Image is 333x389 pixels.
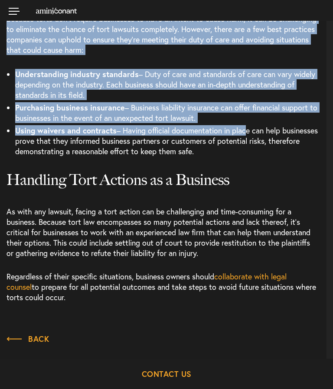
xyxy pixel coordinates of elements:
span: to prepare for all potential outcomes and take steps to avoid future situations where torts could... [7,282,316,302]
span: Contact Us [142,359,192,389]
b: Using waivers and contracts [15,125,117,136]
span: – Having official documentation in place can help businesses prove that they informed business pa... [15,125,318,156]
a: Back to Insights [7,334,318,344]
a: Home [36,7,77,14]
a: collaborate with legal counsel [7,271,287,292]
span: – Duty of care and standards of care can vary widely depending on the industry. Each business sho... [15,69,315,100]
b: Understanding industry standards [15,69,139,79]
b: Purchasing business insurance [15,102,125,113]
span: As with any lawsuit, facing a tort action can be challenging and time-consuming for a business. B... [7,206,310,258]
span: – Business liability insurance can offer financial support to businesses in the event of an unexp... [15,102,317,123]
span: Regardless of their specific situations, business owners should [7,271,214,282]
h2: Handling Tort Actions as a Business [7,171,320,206]
span: Because torts don’t require businesses to have an intent to cause harm, it can be challenging to ... [7,13,317,55]
img: Amini & Conant [36,8,77,14]
span: Back [7,335,49,343]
